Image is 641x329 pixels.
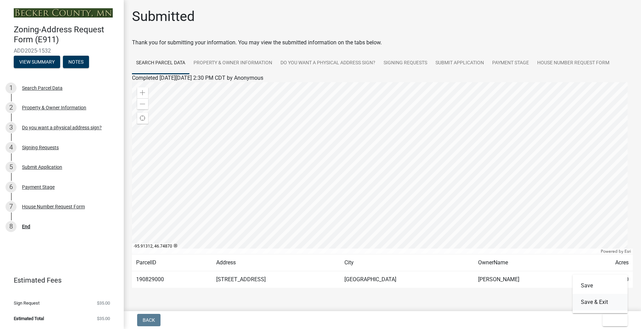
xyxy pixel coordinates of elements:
[276,52,379,74] a: Do you want a physical address sign?
[599,249,633,254] div: Powered by
[5,102,16,113] div: 2
[14,25,118,45] h4: Zoning-Address Request Form (E911)
[14,59,60,65] wm-modal-confirm: Summary
[97,301,110,305] span: $35.00
[22,105,86,110] div: Property & Owner Information
[379,52,431,74] a: Signing Requests
[137,314,161,326] button: Back
[22,224,30,229] div: End
[22,204,85,209] div: House Number Request Form
[97,316,110,321] span: $35.00
[474,254,584,271] td: OwnerName
[5,83,16,94] div: 1
[137,113,148,124] div: Find my location
[14,316,44,321] span: Estimated Total
[5,162,16,173] div: 5
[573,277,628,294] button: Save
[22,145,59,150] div: Signing Requests
[22,165,62,169] div: Submit Application
[5,142,16,153] div: 4
[603,314,628,326] button: Exit
[189,52,276,74] a: Property & Owner Information
[14,56,60,68] button: View Summary
[132,254,212,271] td: ParcelID
[625,249,631,254] a: Esri
[431,52,488,74] a: Submit Application
[22,86,63,90] div: Search Parcel Data
[14,301,40,305] span: Sign Request
[212,254,340,271] td: Address
[14,47,110,54] span: ADD2025-1532
[5,273,113,287] a: Estimated Fees
[5,122,16,133] div: 3
[5,221,16,232] div: 8
[584,254,633,271] td: Acres
[573,294,628,310] button: Save & Exit
[212,271,340,288] td: [STREET_ADDRESS]
[137,98,148,109] div: Zoom out
[340,254,474,271] td: City
[132,39,633,47] div: Thank you for submitting your information. You may view the submitted information on the tabs below.
[143,317,155,323] span: Back
[22,125,102,130] div: Do you want a physical address sign?
[608,317,618,323] span: Exit
[488,52,533,74] a: Payment Stage
[5,201,16,212] div: 7
[63,56,89,68] button: Notes
[573,275,628,313] div: Exit
[533,52,614,74] a: House Number Request Form
[132,75,263,81] span: Completed [DATE][DATE] 2:30 PM CDT by Anonymous
[132,8,195,25] h1: Submitted
[132,52,189,74] a: Search Parcel Data
[340,271,474,288] td: [GEOGRAPHIC_DATA]
[584,271,633,288] td: 0.000
[63,59,89,65] wm-modal-confirm: Notes
[474,271,584,288] td: [PERSON_NAME]
[5,182,16,193] div: 6
[14,8,113,18] img: Becker County, Minnesota
[137,87,148,98] div: Zoom in
[132,271,212,288] td: 190829000
[22,185,55,189] div: Payment Stage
